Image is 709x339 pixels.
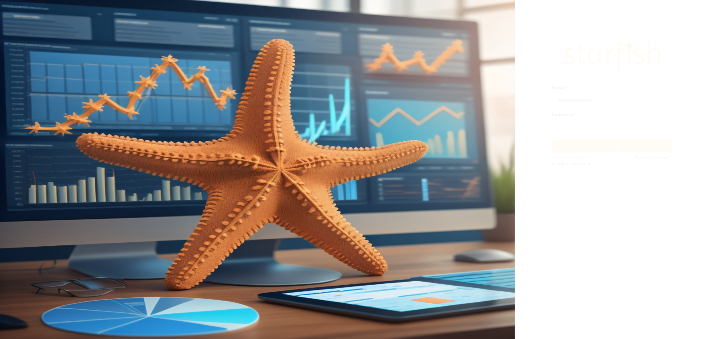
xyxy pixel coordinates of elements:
p: Not registered yet? [552,155,612,161]
label: Password [552,112,668,118]
button: Login [552,139,672,152]
img: Logo.42cb71d561138c82c4ab.png [562,34,662,76]
label: Email [552,85,668,91]
a: Create an Account! [552,161,612,167]
a: Forgot password? [635,155,672,167]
